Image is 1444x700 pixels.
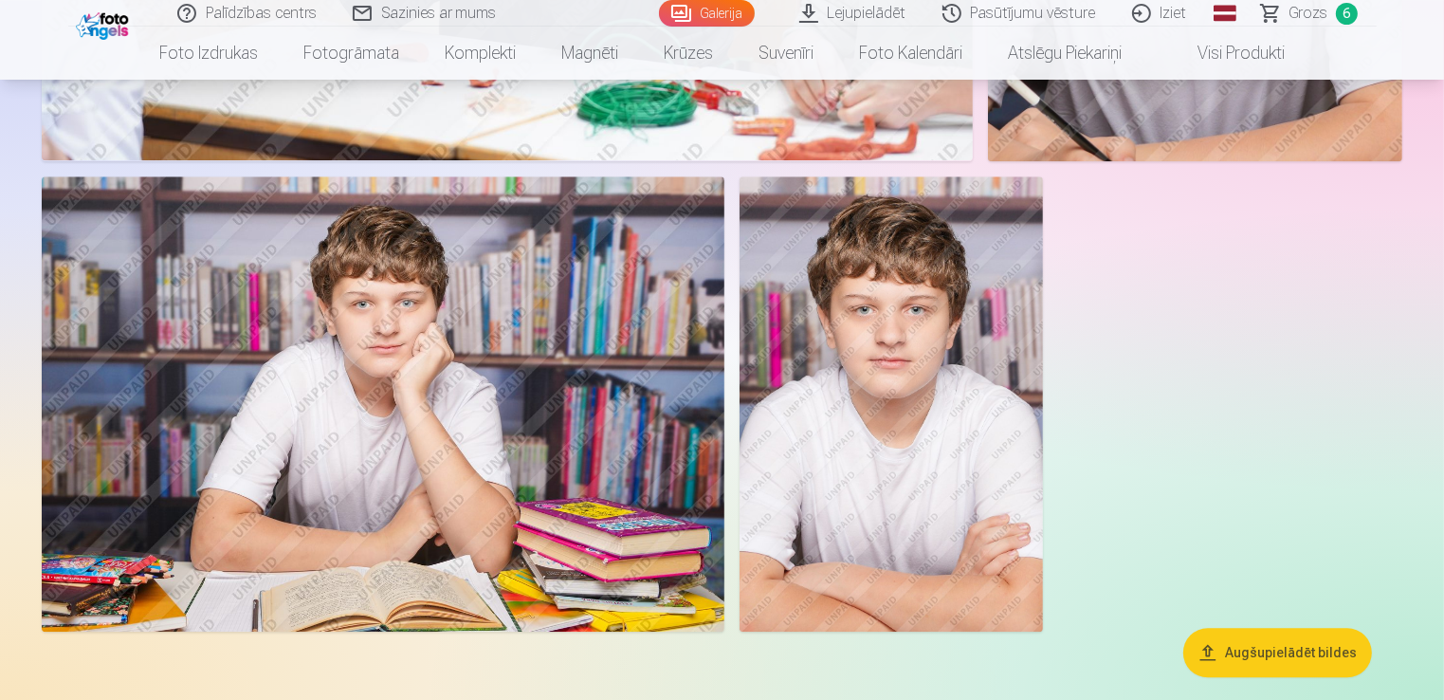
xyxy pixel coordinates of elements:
a: Krūzes [641,27,736,80]
span: Grozs [1289,2,1328,25]
button: Augšupielādēt bildes [1183,628,1372,677]
a: Foto izdrukas [137,27,281,80]
a: Komplekti [422,27,539,80]
a: Visi produkti [1144,27,1307,80]
a: Fotogrāmata [281,27,422,80]
span: 6 [1336,3,1358,25]
a: Atslēgu piekariņi [985,27,1144,80]
a: Foto kalendāri [836,27,985,80]
a: Magnēti [539,27,641,80]
img: /fa1 [76,8,134,40]
a: Suvenīri [736,27,836,80]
